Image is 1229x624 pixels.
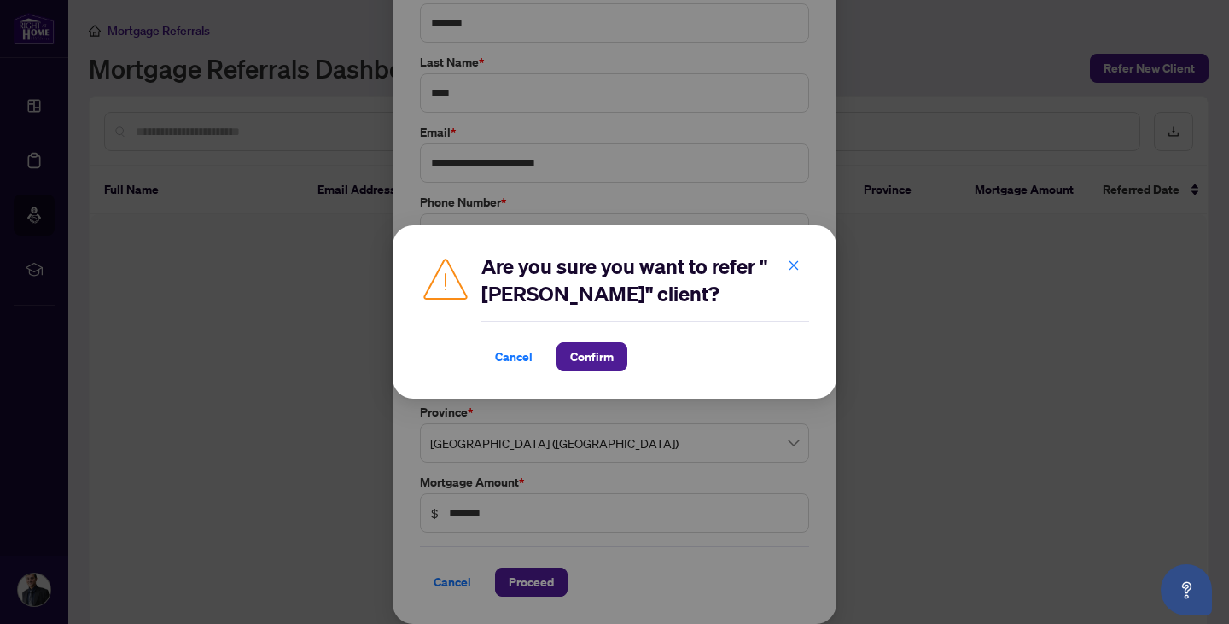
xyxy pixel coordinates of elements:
button: Open asap [1161,564,1212,615]
span: Cancel [495,343,533,370]
button: Cancel [481,342,546,371]
h2: Are you sure you want to refer "[PERSON_NAME]" client? [481,253,809,307]
span: close [788,260,800,271]
span: Confirm [570,343,614,370]
button: Confirm [556,342,627,371]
